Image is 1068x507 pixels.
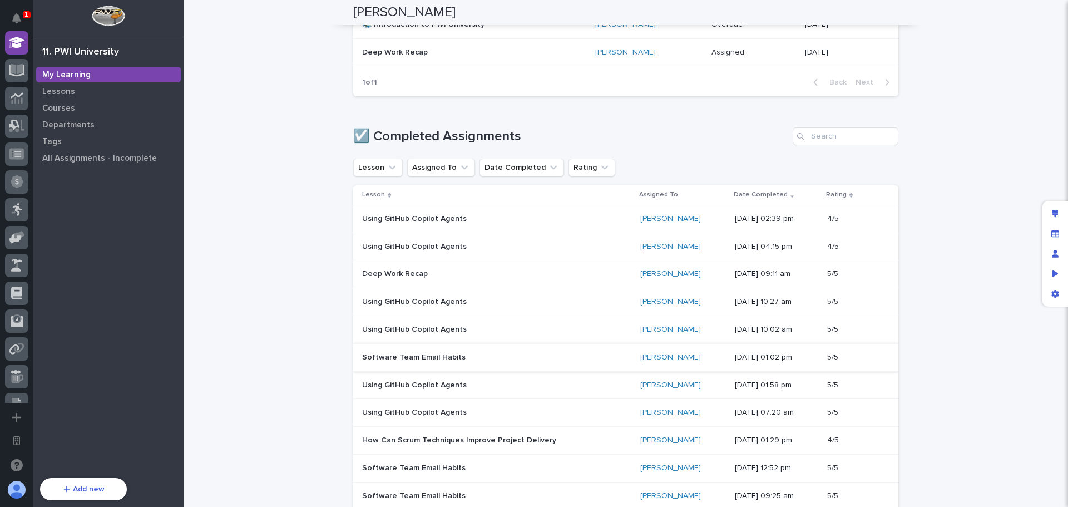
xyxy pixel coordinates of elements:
[1045,204,1065,224] div: Edit layout
[5,7,28,30] button: Notifications
[735,214,818,224] p: [DATE] 02:39 pm
[33,66,184,83] a: My Learning
[38,135,141,144] div: We're available if you need us!
[1045,244,1065,264] div: Manage users
[595,48,656,57] a: [PERSON_NAME]
[793,127,898,145] input: Search
[5,454,28,477] button: Open support chat
[640,325,701,334] a: [PERSON_NAME]
[827,323,840,334] p: 5/5
[38,124,182,135] div: Start new chat
[14,13,28,31] div: Notifications1
[827,295,840,307] p: 5/5
[827,240,841,252] p: 4/5
[33,83,184,100] a: Lessons
[353,399,898,427] tr: Using GitHub Copilot Agents[PERSON_NAME] [DATE] 07:20 am5/55/5
[362,381,557,390] p: Using GitHub Copilot Agents
[362,214,557,224] p: Using GitHub Copilot Agents
[851,77,898,87] button: Next
[640,297,701,307] a: [PERSON_NAME]
[353,38,898,66] tr: Deep Work Recap[PERSON_NAME] AssignedAssigned [DATE]
[362,491,557,501] p: Software Team Email Habits
[353,260,898,288] tr: Deep Work Recap[PERSON_NAME] [DATE] 09:11 am5/55/5
[735,242,818,252] p: [DATE] 04:15 pm
[735,297,818,307] p: [DATE] 10:27 am
[65,232,146,252] a: 🔗Onboarding Call
[11,11,33,33] img: Stacker
[735,353,818,362] p: [DATE] 01:02 pm
[11,62,202,80] p: How can we help?
[353,205,898,233] tr: Using GitHub Copilot Agents[PERSON_NAME] [DATE] 02:39 pm4/54/5
[111,264,135,272] span: Pylon
[353,159,403,176] button: Lesson
[11,238,20,247] div: 📖
[362,408,557,417] p: Using GitHub Copilot Agents
[81,237,142,248] span: Onboarding Call
[827,489,840,501] p: 5/5
[735,408,818,417] p: [DATE] 07:20 am
[362,48,557,57] p: Deep Work Recap
[353,4,456,21] h2: [PERSON_NAME]
[735,325,818,334] p: [DATE] 10:02 am
[640,214,701,224] a: [PERSON_NAME]
[362,189,385,201] p: Lesson
[172,160,202,174] button: See all
[42,46,119,58] div: 11. PWI University
[40,478,127,500] button: Add new
[353,343,898,371] tr: Software Team Email Habits[PERSON_NAME] [DATE] 01:02 pm5/55/5
[823,78,847,86] span: Back
[98,190,121,199] span: [DATE]
[189,127,202,141] button: Start new chat
[362,436,557,445] p: How Can Scrum Techniques Improve Project Delivery
[42,154,157,164] p: All Assignments - Incomplete
[362,353,557,362] p: Software Team Email Habits
[33,100,184,116] a: Courses
[735,269,818,279] p: [DATE] 09:11 am
[362,269,557,279] p: Deep Work Recap
[362,325,557,334] p: Using GitHub Copilot Agents
[362,464,557,473] p: Software Team Email Habits
[856,78,880,86] span: Next
[5,429,28,452] button: Open workspace settings
[42,120,95,130] p: Departments
[42,70,91,80] p: My Learning
[78,263,135,272] a: Powered byPylon
[1045,224,1065,244] div: Manage fields and data
[826,189,847,201] p: Rating
[353,454,898,482] tr: Software Team Email Habits[PERSON_NAME] [DATE] 12:52 pm5/55/5
[7,232,65,252] a: 📖Help Docs
[353,371,898,399] tr: Using GitHub Copilot Agents[PERSON_NAME] [DATE] 01:58 pm5/55/5
[42,104,75,114] p: Courses
[640,464,701,473] a: [PERSON_NAME]
[640,353,701,362] a: [PERSON_NAME]
[1045,284,1065,304] div: App settings
[827,461,840,473] p: 5/5
[640,381,701,390] a: [PERSON_NAME]
[353,233,898,260] tr: Using GitHub Copilot Agents[PERSON_NAME] [DATE] 04:15 pm4/54/5
[407,159,475,176] button: Assigned To
[42,87,75,97] p: Lessons
[353,288,898,316] tr: Using GitHub Copilot Agents[PERSON_NAME] [DATE] 10:27 am5/55/5
[33,133,184,150] a: Tags
[711,46,746,57] p: Assigned
[24,11,28,18] p: 1
[1045,264,1065,284] div: Preview as
[827,267,840,279] p: 5/5
[827,378,840,390] p: 5/5
[33,116,184,133] a: Departments
[34,190,90,199] span: [PERSON_NAME]
[42,137,62,147] p: Tags
[22,237,61,248] span: Help Docs
[11,180,29,198] img: Jeff Miller
[827,434,841,445] p: 4/5
[11,45,202,62] p: Welcome 👋
[827,212,841,224] p: 4/5
[353,427,898,455] tr: How Can Scrum Techniques Improve Project Delivery[PERSON_NAME] [DATE] 01:29 pm4/54/5
[805,48,881,57] p: [DATE]
[33,150,184,166] a: All Assignments - Incomplete
[11,163,75,171] div: Past conversations
[735,491,818,501] p: [DATE] 09:25 am
[92,6,125,26] img: Workspace Logo
[353,316,898,343] tr: Using GitHub Copilot Agents[PERSON_NAME] [DATE] 10:02 am5/55/5
[353,69,386,96] p: 1 of 1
